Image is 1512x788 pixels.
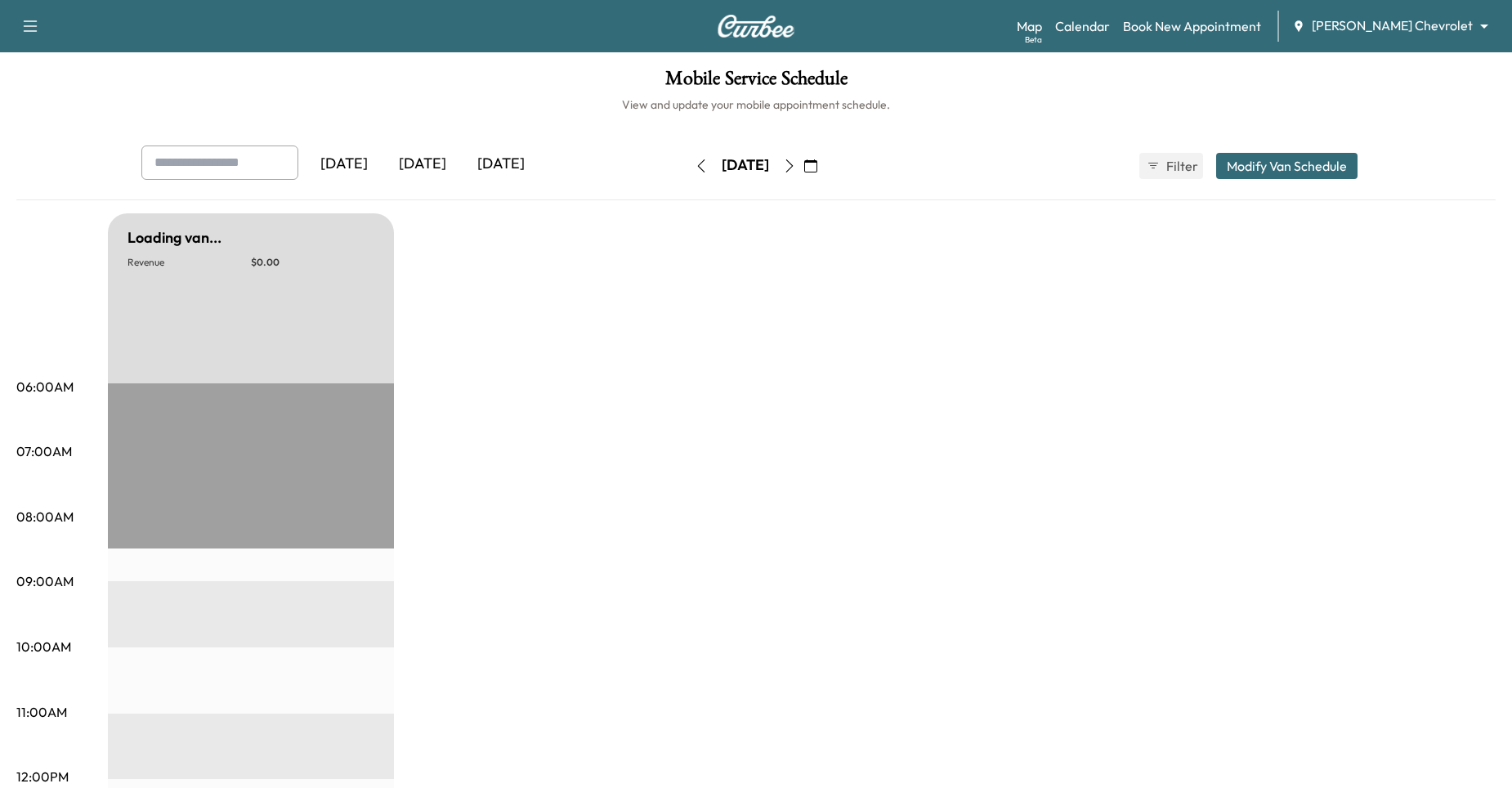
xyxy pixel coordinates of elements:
[16,377,74,396] p: 06:00AM
[462,146,540,183] div: [DATE]
[1216,153,1358,179] button: Modify Van Schedule
[1123,16,1261,36] a: Book New Appointment
[16,571,74,591] p: 09:00AM
[127,226,221,249] h5: Loading van...
[16,637,71,656] p: 10:00AM
[1139,153,1203,179] button: Filter
[16,702,67,722] p: 11:00AM
[1025,34,1042,46] div: Beta
[1017,16,1042,36] a: MapBeta
[16,96,1496,113] h6: View and update your mobile appointment schedule.
[127,256,251,269] p: Revenue
[16,69,1496,96] h1: Mobile Service Schedule
[16,767,69,786] p: 12:00PM
[1166,156,1196,176] span: Filter
[383,146,462,183] div: [DATE]
[16,507,74,526] p: 08:00AM
[1055,16,1110,36] a: Calendar
[1312,16,1473,35] span: [PERSON_NAME] Chevrolet
[717,15,795,38] img: Curbee Logo
[722,155,769,176] div: [DATE]
[305,146,383,183] div: [DATE]
[251,256,374,269] p: $ 0.00
[16,441,72,461] p: 07:00AM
